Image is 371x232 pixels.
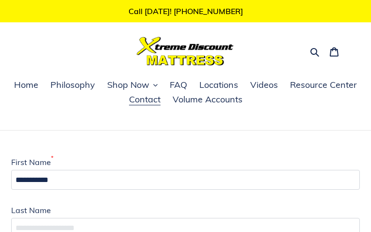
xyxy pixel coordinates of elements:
span: Home [14,79,38,91]
span: Videos [250,79,278,91]
img: Xtreme Discount Mattress [137,37,234,66]
a: Home [9,78,43,93]
a: FAQ [165,78,192,93]
span: Shop Now [107,79,149,91]
a: Volume Accounts [168,93,247,107]
span: Contact [129,94,161,105]
a: Resource Center [285,78,362,93]
a: Locations [194,78,243,93]
label: Last Name [11,204,51,216]
span: Philosophy [50,79,95,91]
button: Shop Now [102,78,162,93]
span: Locations [199,79,238,91]
a: Contact [124,93,165,107]
span: FAQ [170,79,187,91]
label: First Name [11,156,53,168]
a: Videos [245,78,283,93]
span: Volume Accounts [173,94,242,105]
span: Resource Center [290,79,357,91]
a: Philosophy [46,78,100,93]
